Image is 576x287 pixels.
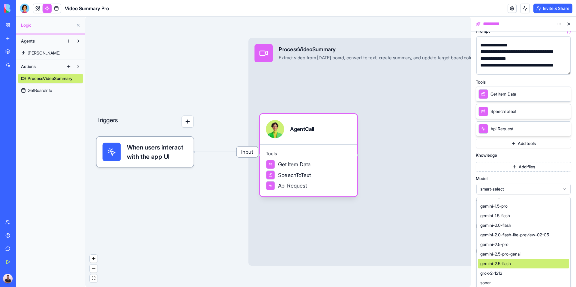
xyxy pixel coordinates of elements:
[476,224,509,229] span: [PERSON_NAME]
[248,38,528,266] div: InputProcessVideoSummaryExtract video from [DATE] board, convert to text, create summary, and upd...
[480,203,508,209] span: gemini-1.5-pro
[18,74,83,83] a: ProcessVideoSummary
[480,222,511,228] span: gemini-2.0-flash
[28,87,52,93] span: GetBoardInfo
[476,153,497,157] span: Knowledge
[490,108,516,114] span: SpeechToText
[480,232,549,238] span: gemini-2.0-flash-lite-preview-02-05
[279,55,479,61] div: Extract video from [DATE] board, convert to text, create summary, and update target board column
[480,241,508,247] span: gemini-2.5-pro
[21,38,35,44] span: Agents
[90,265,97,273] button: zoom out
[278,161,310,168] span: Get Item Data
[480,270,502,276] span: grok-2-1212
[490,91,516,97] span: Get Item Data
[480,261,511,267] span: gemini-2.5-flash
[96,137,193,167] div: When users interact with the app UI
[476,80,486,84] span: Tools
[480,186,559,192] span: smart-select
[18,36,64,46] button: Agents
[96,115,118,128] p: Triggers
[476,162,571,172] button: Add files
[28,50,60,56] span: [PERSON_NAME]
[476,29,490,33] span: Prompt
[480,280,491,286] span: sonar
[476,176,487,181] span: Model
[533,4,572,13] button: Invite & Share
[480,251,520,257] span: gemini-2.5-pro-genai
[278,182,307,189] span: Api Request
[480,213,510,219] span: gemini-1.5-flash
[266,151,351,157] span: Tools
[90,274,97,283] button: fit view
[4,4,41,13] img: logo
[260,114,357,196] div: AgentCallToolsGet Item DataSpeechToTextApi Request
[18,86,83,95] a: GetBoardInfo
[18,48,83,58] a: [PERSON_NAME]
[96,91,193,167] div: Triggers
[490,126,513,132] span: Api Request
[127,143,188,161] span: When users interact with the app UI
[278,171,311,179] span: SpeechToText
[237,146,258,157] span: Input
[90,255,97,263] button: zoom in
[279,46,479,53] div: ProcessVideoSummary
[28,75,73,81] span: ProcessVideoSummary
[65,5,109,12] span: Video Summary Pro
[3,274,13,283] img: ACg8ocIFe4mpBQX5u460lXmeA2nFzDMZ2UrPvz3Gt-BrFkCbfC-6sCY=s96-c
[21,22,73,28] span: Logic
[476,249,492,253] span: Provider
[18,62,64,71] button: Actions
[290,125,314,133] div: AgentCall
[476,139,571,148] button: Add tools
[476,200,500,204] span: Temperature
[21,64,36,70] span: Actions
